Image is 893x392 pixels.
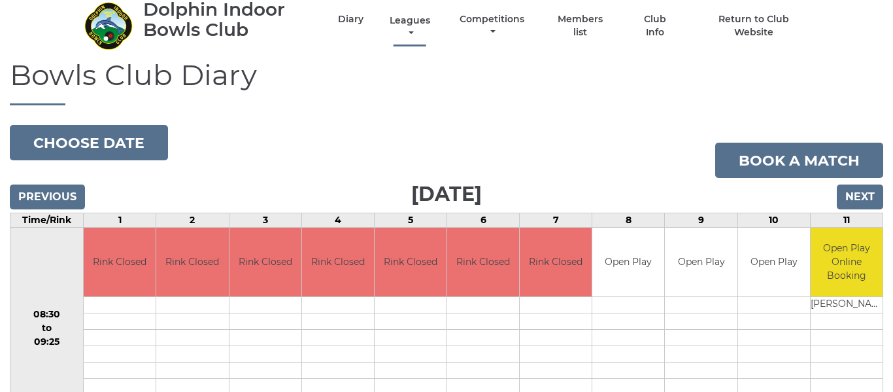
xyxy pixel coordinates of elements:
[737,213,810,228] td: 10
[811,228,883,296] td: Open Play Online Booking
[520,228,592,296] td: Rink Closed
[301,213,374,228] td: 4
[84,228,156,296] td: Rink Closed
[699,13,809,39] a: Return to Club Website
[156,228,228,296] td: Rink Closed
[84,213,156,228] td: 1
[84,1,133,50] img: Dolphin Indoor Bowls Club
[229,228,301,296] td: Rink Closed
[10,213,84,228] td: Time/Rink
[10,59,883,105] h1: Bowls Club Diary
[302,228,374,296] td: Rink Closed
[10,185,85,209] input: Previous
[810,213,883,228] td: 11
[715,143,883,178] a: Book a match
[592,213,665,228] td: 8
[374,213,446,228] td: 5
[738,228,810,296] td: Open Play
[386,14,433,40] a: Leagues
[229,213,301,228] td: 3
[592,228,664,296] td: Open Play
[811,296,883,313] td: [PERSON_NAME]
[633,13,676,39] a: Club Info
[10,125,168,160] button: Choose date
[550,13,611,39] a: Members list
[837,185,883,209] input: Next
[520,213,592,228] td: 7
[456,13,528,39] a: Competitions
[447,213,520,228] td: 6
[156,213,229,228] td: 2
[665,228,737,296] td: Open Play
[375,228,446,296] td: Rink Closed
[665,213,737,228] td: 9
[338,13,363,26] a: Diary
[447,228,519,296] td: Rink Closed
